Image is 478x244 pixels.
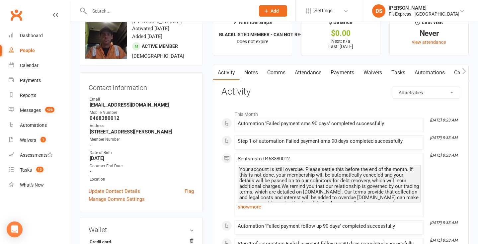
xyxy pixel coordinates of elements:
[90,155,194,161] strong: [DATE]
[307,39,374,49] p: Next: n/a Last: [DATE]
[142,43,178,49] span: Active member
[221,107,460,118] li: This Month
[389,5,459,11] div: [PERSON_NAME]
[20,182,44,188] div: What's New
[7,221,23,237] div: Open Intercom Messenger
[20,78,41,83] div: Payments
[8,7,25,23] a: Clubworx
[20,48,35,53] div: People
[221,87,460,97] h3: Activity
[259,5,287,17] button: Add
[238,121,421,126] div: Automation 'Failed payment sms 90 days' completed successfully
[387,65,410,80] a: Tasks
[314,3,333,18] span: Settings
[410,65,449,80] a: Automations
[359,65,387,80] a: Waivers
[219,32,314,37] strong: BLACKLISTED MEMBER - CAN NOT RE- JOIN
[233,18,272,30] div: Memberships
[87,6,250,16] input: Search...
[90,96,194,103] div: Email
[213,65,240,80] a: Activity
[132,34,162,40] time: Added [DATE]
[430,238,457,243] i: [DATE] 8:33 AM
[9,178,70,193] a: What's New
[90,136,194,143] div: Member Number
[238,138,421,144] div: Step 1 of automation Failed payment sms 90 days completed successfully
[9,43,70,58] a: People
[20,108,41,113] div: Messages
[412,40,446,45] a: view attendance
[90,142,194,148] strong: -
[430,135,457,140] i: [DATE] 8:33 AM
[233,19,237,26] i: ✓
[9,133,70,148] a: Waivers 1
[89,195,145,203] a: Manage Comms Settings
[9,118,70,133] a: Automations
[307,30,374,37] div: $0.00
[40,137,46,142] span: 1
[89,81,194,91] h3: Contact information
[290,65,326,80] a: Attendance
[9,88,70,103] a: Reports
[20,33,43,38] div: Dashboard
[9,163,70,178] a: Tasks 13
[89,226,194,233] h3: Wallet
[239,167,419,217] div: Your account is still overdue. Please settle this before the end of the month. If this is not don...
[430,118,457,122] i: [DATE] 8:33 AM
[20,167,32,173] div: Tasks
[36,167,43,172] span: 13
[396,30,462,37] div: Never
[90,110,194,116] div: Mobile Number
[90,102,194,108] strong: [EMAIL_ADDRESS][DOMAIN_NAME]
[9,58,70,73] a: Calendar
[238,156,290,162] span: Sent sms to 0468380012
[90,163,194,169] div: Contract End Date
[430,220,457,225] i: [DATE] 8:33 AM
[326,65,359,80] a: Payments
[90,150,194,156] div: Date of Birth
[389,11,459,17] div: Fit Express - [GEOGRAPHIC_DATA]
[329,18,353,30] div: $ Balance
[238,202,421,211] a: show more
[9,73,70,88] a: Payments
[90,176,194,183] div: Location
[20,93,36,98] div: Reports
[263,65,290,80] a: Comms
[415,18,443,30] div: Last visit
[237,39,268,44] span: Does not expire
[238,223,421,229] div: Automation 'Failed payment follow up 90 days' completed successfully
[9,28,70,43] a: Dashboard
[372,4,385,18] div: DS
[90,129,194,135] strong: [STREET_ADDRESS][PERSON_NAME]
[20,63,39,68] div: Calendar
[271,8,279,14] span: Add
[132,26,169,32] time: Activated [DATE]
[132,53,184,59] span: [DEMOGRAPHIC_DATA]
[185,187,194,195] a: Flag
[20,137,36,143] div: Waivers
[90,123,194,129] div: Address
[45,107,54,113] span: 498
[430,153,457,158] i: [DATE] 8:33 AM
[9,148,70,163] a: Assessments
[20,122,47,128] div: Automations
[20,152,53,158] div: Assessments
[240,65,263,80] a: Notes
[89,187,140,195] a: Update Contact Details
[90,169,194,175] strong: -
[9,103,70,118] a: Messages 498
[90,115,194,121] strong: 0468380012
[85,17,127,59] img: image1668974386.png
